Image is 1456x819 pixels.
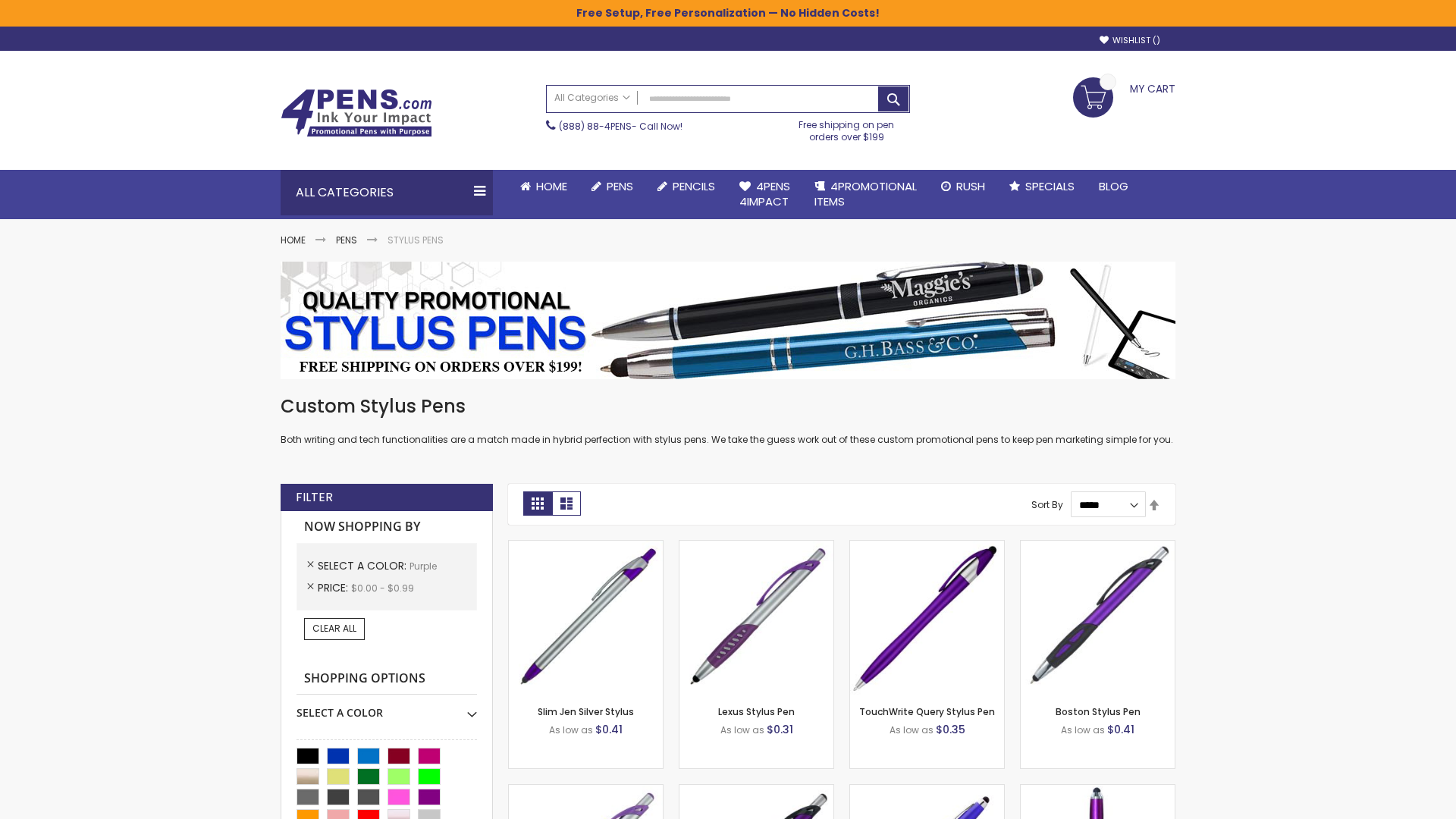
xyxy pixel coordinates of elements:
[409,560,437,573] span: Purple
[297,695,477,720] div: Select A Color
[850,540,1004,553] a: TouchWrite Query Stylus Pen-Purple
[559,120,632,133] a: (888) 88-4PENS
[859,705,995,718] a: TouchWrite Query Stylus Pen
[579,170,645,203] a: Pens
[1021,784,1175,797] a: TouchWrite Command Stylus Pen-Purple
[929,170,997,203] a: Rush
[536,178,567,194] span: Home
[509,541,663,695] img: Slim Jen Silver Stylus-Purple
[509,784,663,797] a: Boston Silver Stylus Pen-Purple
[304,618,365,639] a: Clear All
[318,558,409,573] span: Select A Color
[523,491,552,516] strong: Grid
[351,582,414,595] span: $0.00 - $0.99
[1021,540,1175,553] a: Boston Stylus Pen-Purple
[312,622,356,635] span: Clear All
[720,723,764,736] span: As low as
[783,113,911,143] div: Free shipping on pen orders over $199
[1107,722,1134,737] span: $0.41
[508,170,579,203] a: Home
[679,540,833,553] a: Lexus Stylus Pen-Purple
[554,92,630,104] span: All Categories
[547,86,638,111] a: All Categories
[890,723,934,736] span: As low as
[1025,178,1075,194] span: Specials
[1100,35,1160,46] a: Wishlist
[318,580,351,595] span: Price
[1021,541,1175,695] img: Boston Stylus Pen-Purple
[1087,170,1141,203] a: Blog
[538,705,634,718] a: Slim Jen Silver Stylus
[281,234,306,246] a: Home
[607,178,633,194] span: Pens
[814,178,917,209] span: 4PROMOTIONAL ITEMS
[936,722,965,737] span: $0.35
[1056,705,1141,718] a: Boston Stylus Pen
[281,394,1175,447] div: Both writing and tech functionalities are a match made in hybrid perfection with stylus pens. We ...
[297,511,477,543] strong: Now Shopping by
[718,705,795,718] a: Lexus Stylus Pen
[281,262,1175,379] img: Stylus Pens
[336,234,357,246] a: Pens
[956,178,985,194] span: Rush
[645,170,727,203] a: Pencils
[297,663,477,695] strong: Shopping Options
[296,489,333,506] strong: Filter
[679,784,833,797] a: Lexus Metallic Stylus Pen-Purple
[595,722,623,737] span: $0.41
[281,89,432,137] img: 4Pens Custom Pens and Promotional Products
[802,170,929,219] a: 4PROMOTIONALITEMS
[509,540,663,553] a: Slim Jen Silver Stylus-Purple
[679,541,833,695] img: Lexus Stylus Pen-Purple
[559,120,682,133] span: - Call Now!
[850,541,1004,695] img: TouchWrite Query Stylus Pen-Purple
[850,784,1004,797] a: Sierra Stylus Twist Pen-Purple
[281,394,1175,419] h1: Custom Stylus Pens
[673,178,715,194] span: Pencils
[1061,723,1105,736] span: As low as
[388,234,444,246] strong: Stylus Pens
[281,170,493,215] div: All Categories
[1031,498,1063,511] label: Sort By
[767,722,793,737] span: $0.31
[727,170,802,219] a: 4Pens4impact
[739,178,790,209] span: 4Pens 4impact
[997,170,1087,203] a: Specials
[549,723,593,736] span: As low as
[1099,178,1128,194] span: Blog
